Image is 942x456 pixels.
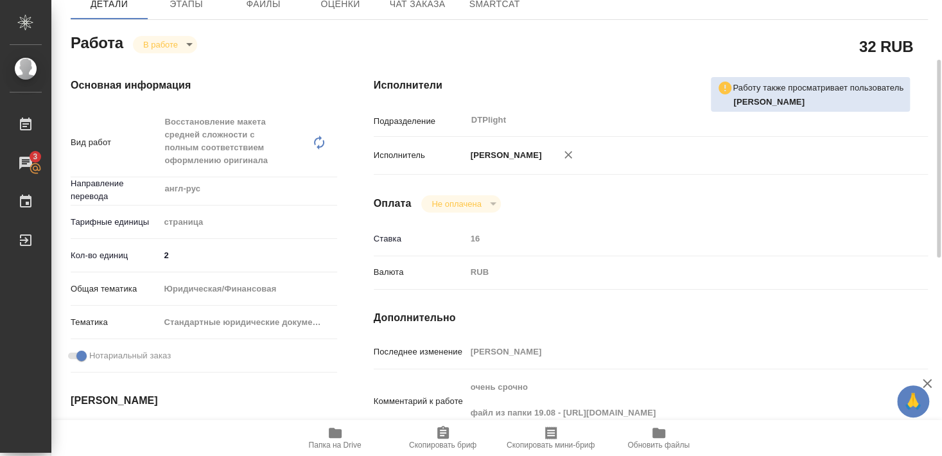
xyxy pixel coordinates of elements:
span: Скопировать бриф [409,441,476,450]
b: [PERSON_NAME] [733,97,805,107]
p: Направление перевода [71,177,159,203]
h2: Работа [71,30,123,53]
button: В работе [139,39,182,50]
button: Обновить файлы [605,420,713,456]
div: страница [159,211,337,233]
p: Валюта [374,266,466,279]
div: В работе [421,195,500,213]
p: Комментарий к работе [374,395,466,408]
p: Общая тематика [71,283,159,295]
div: Стандартные юридические документы, договоры, уставы [159,311,337,333]
p: Заборова Александра [733,96,903,109]
button: Скопировать бриф [389,420,497,456]
p: Исполнитель [374,149,466,162]
p: Кол-во единиц [71,249,159,262]
p: Тарифные единицы [71,216,159,229]
h4: [PERSON_NAME] [71,393,322,408]
input: Пустое поле [466,342,882,361]
h4: Оплата [374,196,412,211]
span: 🙏 [902,388,924,415]
h4: Основная информация [71,78,322,93]
p: Вид работ [71,136,159,149]
h4: Дополнительно [374,310,928,326]
button: 🙏 [897,385,929,417]
textarea: очень срочно файл из папки 19.08 - [URL][DOMAIN_NAME] [466,376,882,425]
span: Обновить файлы [627,441,690,450]
button: Удалить исполнителя [554,141,582,169]
input: Пустое поле [466,229,882,248]
button: Папка на Drive [281,420,389,456]
p: Подразделение [374,115,466,128]
p: Работу также просматривает пользователь [733,82,903,94]
span: Папка на Drive [309,441,362,450]
input: ✎ Введи что-нибудь [159,246,337,265]
p: Тематика [71,316,159,329]
span: Нотариальный заказ [89,349,171,362]
div: Юридическая/Финансовая [159,278,337,300]
span: 3 [25,150,45,163]
a: 3 [3,147,48,179]
span: Скопировать мини-бриф [507,441,595,450]
p: [PERSON_NAME] [466,149,542,162]
h4: Исполнители [374,78,928,93]
p: Последнее изменение [374,346,466,358]
h2: 32 RUB [859,35,913,57]
div: RUB [466,261,882,283]
p: Ставка [374,232,466,245]
button: Не оплачена [428,198,485,209]
button: Скопировать мини-бриф [497,420,605,456]
div: В работе [133,36,197,53]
